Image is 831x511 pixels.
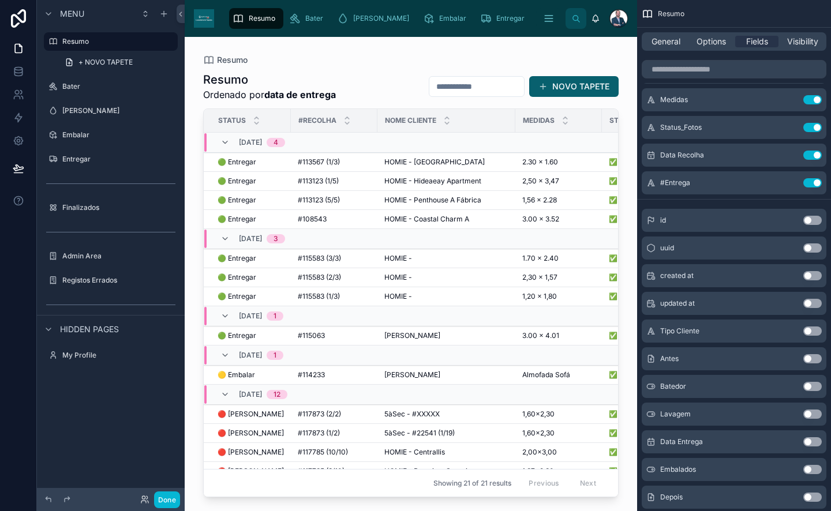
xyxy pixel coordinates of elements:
[62,106,175,115] label: [PERSON_NAME]
[44,126,178,144] a: Embalar
[239,138,262,147] span: [DATE]
[658,9,684,18] span: Resumo
[660,243,674,253] span: uuid
[274,311,276,321] div: 1
[298,116,336,125] span: #Recolha
[62,130,175,140] label: Embalar
[44,102,178,120] a: [PERSON_NAME]
[660,216,666,225] span: id
[239,311,262,321] span: [DATE]
[697,36,726,47] span: Options
[194,9,214,28] img: App logo
[660,409,691,419] span: Lavagem
[62,203,175,212] label: Finalizados
[60,324,119,335] span: Hidden pages
[239,351,262,360] span: [DATE]
[62,155,175,164] label: Entregar
[44,346,178,365] a: My Profile
[787,36,818,47] span: Visibility
[62,251,175,261] label: Admin Area
[660,95,688,104] span: Medidas
[62,351,175,360] label: My Profile
[60,8,84,20] span: Menu
[44,77,178,96] a: Bater
[660,123,702,132] span: Status_Fotos
[477,8,533,29] a: Entregar
[44,150,178,168] a: Entregar
[420,8,474,29] a: Embalar
[353,14,409,23] span: [PERSON_NAME]
[660,465,696,474] span: Embalados
[58,53,178,72] a: + NOVO TAPETE
[239,234,262,243] span: [DATE]
[660,299,695,308] span: updated at
[334,8,417,29] a: [PERSON_NAME]
[496,14,525,23] span: Entregar
[44,32,178,51] a: Resumo
[385,116,436,125] span: Nome Cliente
[223,6,566,31] div: scrollable content
[305,14,323,23] span: Bater
[229,8,283,29] a: Resumo
[218,116,246,125] span: Status
[439,14,466,23] span: Embalar
[274,351,276,360] div: 1
[660,437,703,446] span: Data Entrega
[274,390,280,399] div: 12
[523,116,555,125] span: Medidas
[62,82,175,91] label: Bater
[62,276,175,285] label: Registos Errados
[609,116,664,125] span: Status_Fotos
[660,178,690,187] span: #Entrega
[154,491,180,508] button: Done
[433,479,511,488] span: Showing 21 of 21 results
[660,271,694,280] span: created at
[274,138,278,147] div: 4
[746,36,768,47] span: Fields
[660,382,686,391] span: Batedor
[44,271,178,290] a: Registos Errados
[44,247,178,265] a: Admin Area
[44,198,178,217] a: Finalizados
[274,234,278,243] div: 3
[660,326,699,336] span: Tipo Cliente
[62,37,171,46] label: Resumo
[652,36,680,47] span: General
[239,390,262,399] span: [DATE]
[660,151,704,160] span: Data Recolha
[286,8,331,29] a: Bater
[660,354,679,363] span: Antes
[249,14,275,23] span: Resumo
[78,58,133,67] span: + NOVO TAPETE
